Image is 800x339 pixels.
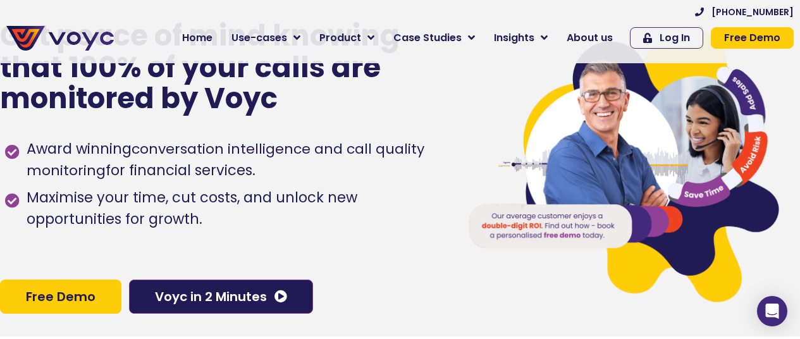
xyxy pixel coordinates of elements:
[23,139,443,182] span: Award winning for financial services.
[557,25,622,51] a: About us
[222,25,310,51] a: Use-cases
[6,26,114,51] img: voyc-full-logo
[494,30,534,46] span: Insights
[23,187,443,230] span: Maximise your time, cut costs, and unlock new opportunities for growth.
[319,30,361,46] span: Product
[757,296,787,326] div: Open Intercom Messenger
[26,290,95,303] span: Free Demo
[129,280,313,314] a: Voyc in 2 Minutes
[695,8,794,16] a: [PHONE_NUMBER]
[724,33,780,43] span: Free Demo
[173,25,222,51] a: Home
[384,25,484,51] a: Case Studies
[711,27,794,49] a: Free Demo
[155,290,267,303] span: Voyc in 2 Minutes
[182,30,212,46] span: Home
[711,8,794,16] span: [PHONE_NUMBER]
[630,27,703,49] a: Log In
[393,30,462,46] span: Case Studies
[310,25,384,51] a: Product
[231,30,287,46] span: Use-cases
[484,25,557,51] a: Insights
[567,30,613,46] span: About us
[660,33,690,43] span: Log In
[27,139,424,180] h1: conversation intelligence and call quality monitoring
